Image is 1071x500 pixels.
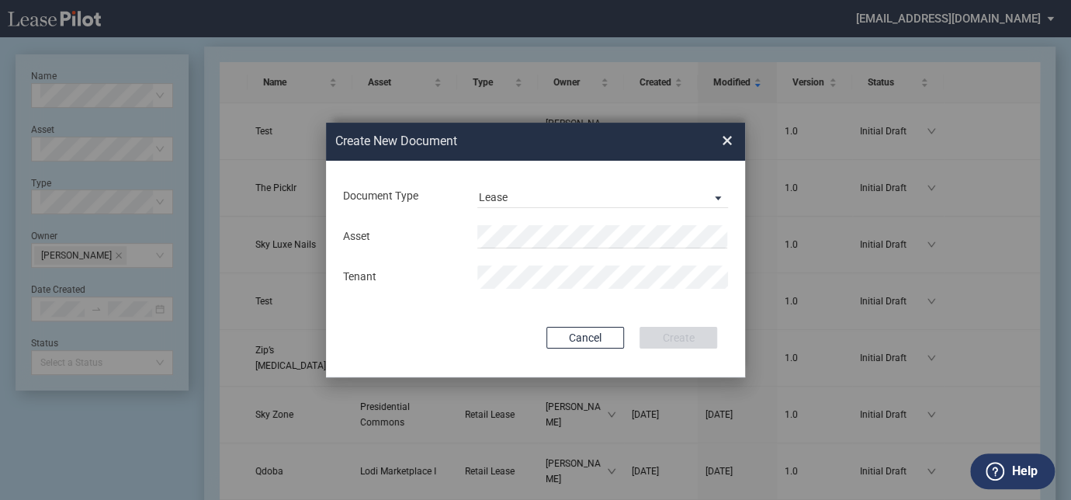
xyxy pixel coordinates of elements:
div: Document Type [334,189,468,204]
button: Cancel [546,327,624,349]
div: Tenant [334,269,468,285]
div: Asset [334,229,468,245]
md-select: Document Type: Lease [477,185,728,208]
h2: Create New Document [335,133,666,150]
div: Lease [479,191,508,203]
button: Create [639,327,717,349]
md-dialog: Create New ... [326,123,745,377]
span: × [722,129,733,154]
label: Help [1011,461,1037,481]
